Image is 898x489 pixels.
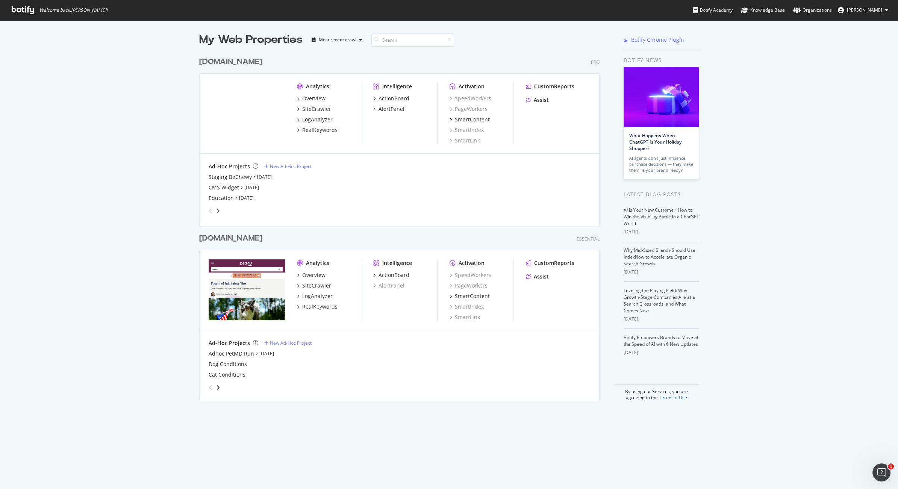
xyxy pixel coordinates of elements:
[297,95,326,102] a: Overview
[215,207,221,215] div: angle-right
[450,271,491,279] a: SpeedWorkers
[297,105,331,113] a: SiteCrawler
[257,174,272,180] a: [DATE]
[373,282,404,289] a: AlertPanel
[624,67,699,127] img: What Happens When ChatGPT Is Your Holiday Shopper?
[379,95,409,102] div: ActionBoard
[450,95,491,102] a: SpeedWorkers
[297,126,338,134] a: RealKeywords
[373,271,409,279] a: ActionBoard
[450,282,488,289] a: PageWorkers
[239,195,254,201] a: [DATE]
[455,116,490,123] div: SmartContent
[199,233,265,244] a: [DOMAIN_NAME]
[624,229,699,235] div: [DATE]
[450,137,480,144] a: SmartLink
[629,132,681,151] a: What Happens When ChatGPT Is Your Holiday Shopper?
[199,47,606,401] div: grid
[659,394,687,401] a: Terms of Use
[450,126,484,134] div: SmartIndex
[450,313,480,321] a: SmartLink
[209,350,254,357] a: Adhoc PetMD Run
[297,282,331,289] a: SiteCrawler
[693,6,733,14] div: Botify Academy
[793,6,832,14] div: Organizations
[215,384,221,391] div: angle-right
[302,303,338,310] div: RealKeywords
[379,105,404,113] div: AlertPanel
[206,205,215,217] div: angle-left
[526,259,574,267] a: CustomReports
[270,340,312,346] div: New Ad-Hoc Project
[209,83,285,144] img: www.chewy.com
[450,116,490,123] a: SmartContent
[888,463,894,469] span: 1
[450,303,484,310] a: SmartIndex
[624,316,699,322] div: [DATE]
[624,56,699,64] div: Botify news
[534,259,574,267] div: CustomReports
[199,56,265,67] a: [DOMAIN_NAME]
[302,95,326,102] div: Overview
[382,259,412,267] div: Intelligence
[209,163,250,170] div: Ad-Hoc Projects
[306,259,329,267] div: Analytics
[624,247,695,267] a: Why Mid-Sized Brands Should Use IndexNow to Accelerate Organic Search Growth
[534,83,574,90] div: CustomReports
[209,259,285,320] img: www.petmd.com
[382,83,412,90] div: Intelligence
[206,382,215,394] div: angle-left
[373,95,409,102] a: ActionBoard
[624,334,698,347] a: Botify Empowers Brands to Move at the Speed of AI with 6 New Updates
[244,184,259,191] a: [DATE]
[371,33,454,47] input: Search
[302,271,326,279] div: Overview
[624,190,699,198] div: Latest Blog Posts
[534,273,549,280] div: Assist
[459,83,485,90] div: Activation
[832,4,894,16] button: [PERSON_NAME]
[209,360,247,368] a: Dog Conditions
[259,350,274,357] a: [DATE]
[209,173,252,181] a: Staging BeChewy
[450,105,488,113] a: PageWorkers
[526,96,549,104] a: Assist
[264,340,312,346] a: New Ad-Hoc Project
[302,292,333,300] div: LogAnalyzer
[624,36,684,44] a: Botify Chrome Plugin
[209,371,245,378] a: Cat Conditions
[629,155,693,173] div: AI agents don’t just influence purchase decisions — they make them. Is your brand ready?
[39,7,108,13] span: Welcome back, [PERSON_NAME] !
[297,292,333,300] a: LogAnalyzer
[526,273,549,280] a: Assist
[373,105,404,113] a: AlertPanel
[309,34,365,46] button: Most recent crawl
[624,269,699,276] div: [DATE]
[209,194,234,202] a: Education
[450,292,490,300] a: SmartContent
[624,287,695,314] a: Leveling the Playing Field: Why Growth-Stage Companies Are at a Search Crossroads, and What Comes...
[455,292,490,300] div: SmartContent
[591,59,600,65] div: Pro
[306,83,329,90] div: Analytics
[209,339,250,347] div: Ad-Hoc Projects
[302,105,331,113] div: SiteCrawler
[624,349,699,356] div: [DATE]
[199,32,303,47] div: My Web Properties
[302,282,331,289] div: SiteCrawler
[302,116,333,123] div: LogAnalyzer
[209,184,239,191] a: CMS Widget
[526,83,574,90] a: CustomReports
